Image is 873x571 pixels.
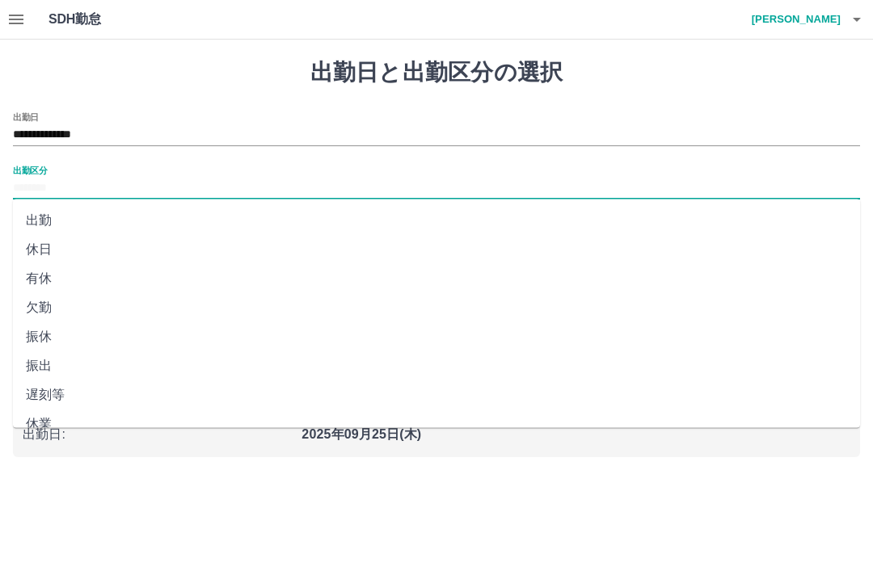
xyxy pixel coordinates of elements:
li: 振出 [13,351,860,380]
p: 出勤日 : [23,425,292,444]
li: 休日 [13,235,860,264]
li: 休業 [13,409,860,439]
li: 振休 [13,322,860,351]
h1: 出勤日と出勤区分の選択 [13,59,860,86]
label: 出勤日 [13,111,39,123]
li: 遅刻等 [13,380,860,409]
b: 2025年09月25日(木) [302,427,421,441]
li: 有休 [13,264,860,293]
li: 欠勤 [13,293,860,322]
label: 出勤区分 [13,164,47,176]
li: 出勤 [13,206,860,235]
